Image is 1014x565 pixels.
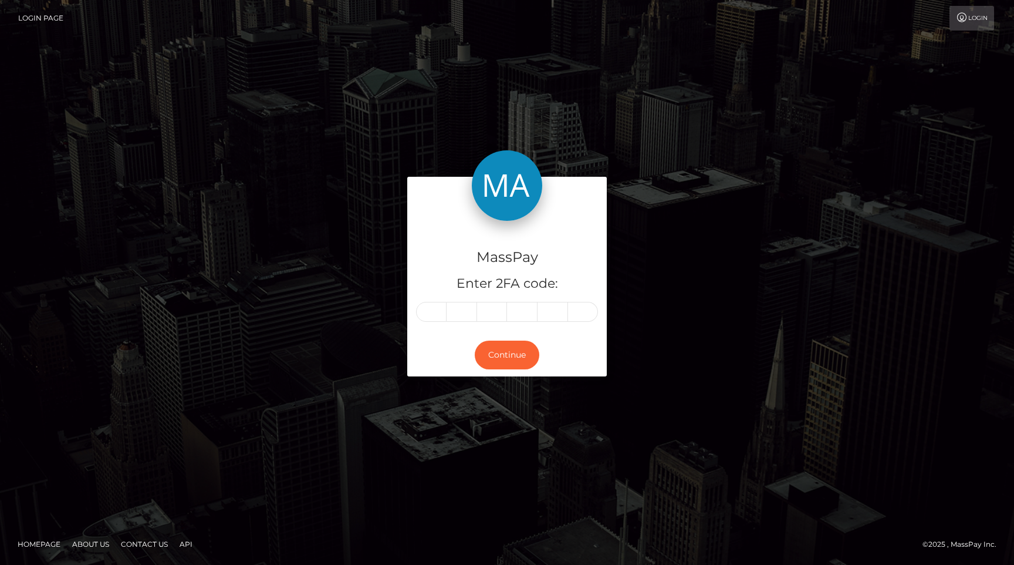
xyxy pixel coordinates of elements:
h4: MassPay [416,247,598,268]
a: Login [949,6,994,31]
img: MassPay [472,150,542,221]
a: About Us [67,535,114,553]
a: API [175,535,197,553]
h5: Enter 2FA code: [416,275,598,293]
a: Login Page [18,6,63,31]
button: Continue [475,341,539,369]
div: © 2025 , MassPay Inc. [922,538,1005,551]
a: Homepage [13,535,65,553]
a: Contact Us [116,535,173,553]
